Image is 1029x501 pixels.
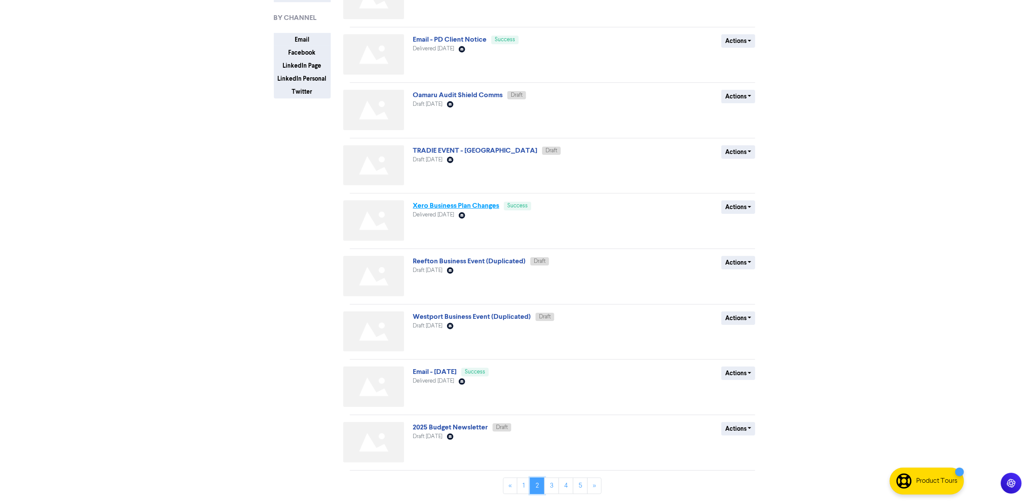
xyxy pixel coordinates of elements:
[274,85,331,98] button: Twitter
[530,478,545,494] a: Page 2 is your current page
[413,423,488,432] a: 2025 Budget Newsletter
[511,92,523,98] span: Draft
[721,367,756,380] button: Actions
[539,314,551,320] span: Draft
[544,478,559,494] a: Page 3
[496,425,508,430] span: Draft
[517,478,530,494] a: Page 1
[343,200,404,241] img: Not found
[274,59,331,72] button: LinkedIn Page
[413,268,442,273] span: Draft [DATE]
[274,72,331,85] button: LinkedIn Personal
[721,145,756,159] button: Actions
[413,378,454,384] span: Delivered [DATE]
[413,201,499,210] a: Xero Business Plan Changes
[274,33,331,46] button: Email
[413,323,442,329] span: Draft [DATE]
[343,256,404,296] img: Not found
[721,200,756,214] button: Actions
[413,367,457,376] a: Email - [DATE]
[413,46,454,52] span: Delivered [DATE]
[559,478,573,494] a: Page 4
[721,90,756,103] button: Actions
[587,478,602,494] a: »
[507,203,528,209] span: Success
[343,311,404,352] img: Not found
[721,34,756,48] button: Actions
[721,256,756,269] button: Actions
[503,478,517,494] a: «
[413,157,442,163] span: Draft [DATE]
[413,212,454,218] span: Delivered [DATE]
[343,422,404,462] img: Not found
[343,367,404,407] img: Not found
[274,13,317,23] span: BY CHANNEL
[413,91,503,99] a: Oamaru Audit Shield Comms
[546,148,557,154] span: Draft
[465,369,485,375] span: Success
[413,146,537,155] a: TRADIE EVENT - [GEOGRAPHIC_DATA]
[413,35,487,44] a: Email - PD Client Notice
[413,312,531,321] a: Westport Business Event (Duplicated)
[721,422,756,436] button: Actions
[413,257,526,265] a: Reefton Business Event (Duplicated)
[986,459,1029,501] iframe: Chat Widget
[573,478,588,494] a: Page 5
[534,259,546,264] span: Draft
[721,311,756,325] button: Actions
[343,145,404,186] img: Not found
[413,434,442,439] span: Draft [DATE]
[343,34,404,75] img: Not found
[274,46,331,59] button: Facebook
[495,37,515,43] span: Success
[343,90,404,130] img: Not found
[413,102,442,107] span: Draft [DATE]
